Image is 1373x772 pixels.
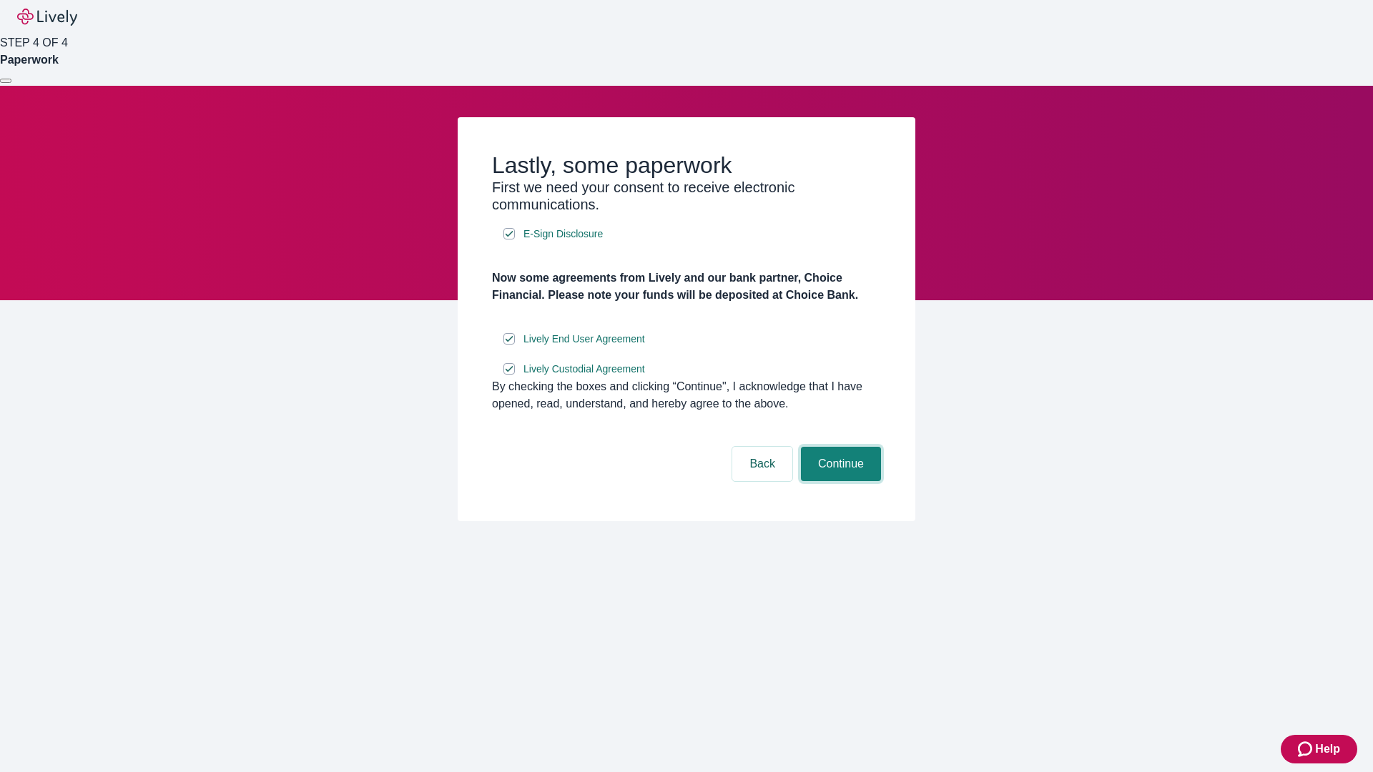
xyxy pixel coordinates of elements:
button: Zendesk support iconHelp [1281,735,1357,763]
button: Continue [801,447,881,481]
h4: Now some agreements from Lively and our bank partner, Choice Financial. Please note your funds wi... [492,269,881,304]
span: Lively End User Agreement [523,332,645,347]
a: e-sign disclosure document [521,330,648,348]
a: e-sign disclosure document [521,360,648,378]
svg: Zendesk support icon [1298,741,1315,758]
span: Help [1315,741,1340,758]
a: e-sign disclosure document [521,225,606,243]
h3: First we need your consent to receive electronic communications. [492,179,881,213]
h2: Lastly, some paperwork [492,152,881,179]
span: Lively Custodial Agreement [523,362,645,377]
img: Lively [17,9,77,26]
span: E-Sign Disclosure [523,227,603,242]
button: Back [732,447,792,481]
div: By checking the boxes and clicking “Continue", I acknowledge that I have opened, read, understand... [492,378,881,412]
